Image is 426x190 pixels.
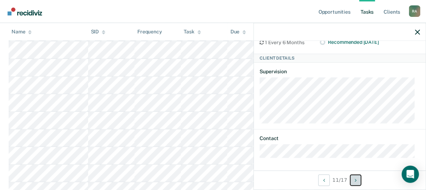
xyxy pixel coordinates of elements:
div: SID [91,29,106,35]
button: Previous Client [318,174,330,186]
div: 11 / 17 [254,170,426,189]
button: Profile dropdown button [409,5,420,17]
dt: Supervision [260,68,420,74]
div: Task [184,29,201,35]
div: Due [230,29,246,35]
dt: Contact [260,135,420,142]
div: 1 Every 6 Months [260,39,320,45]
div: Recommended [DATE] [327,39,400,45]
div: Client Details [254,54,426,62]
img: Recidiviz [8,8,42,15]
button: Next Client [350,174,361,186]
div: Open Intercom Messenger [402,166,419,183]
div: R A [409,5,420,17]
div: Name [12,29,32,35]
div: Frequency [137,29,162,35]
